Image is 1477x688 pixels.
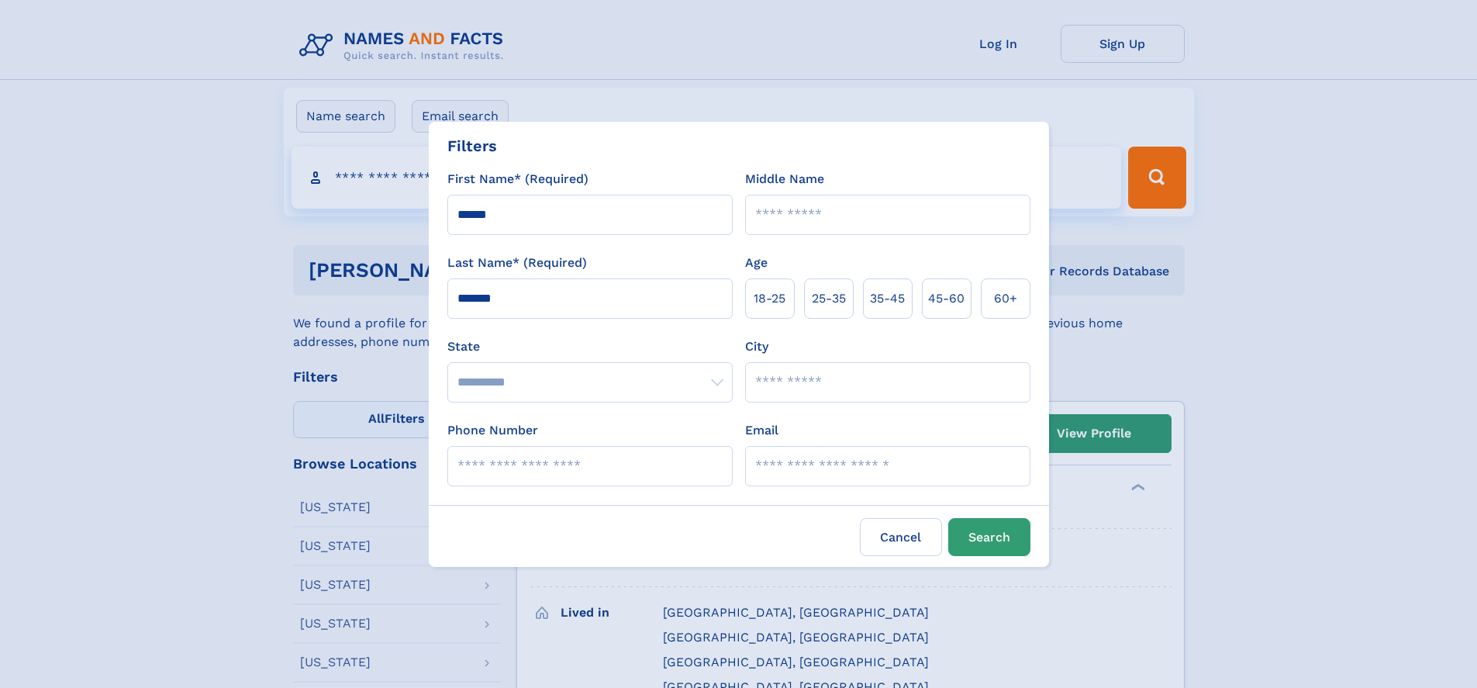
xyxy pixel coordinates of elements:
span: 60+ [994,289,1017,308]
span: 45‑60 [928,289,965,308]
label: Email [745,421,778,440]
span: 25‑35 [812,289,846,308]
button: Search [948,518,1030,556]
label: First Name* (Required) [447,170,588,188]
span: 18‑25 [754,289,785,308]
label: Middle Name [745,170,824,188]
label: Last Name* (Required) [447,254,587,272]
label: Cancel [860,518,942,556]
label: City [745,337,768,356]
label: Phone Number [447,421,538,440]
span: 35‑45 [870,289,905,308]
label: State [447,337,733,356]
div: Filters [447,134,497,157]
label: Age [745,254,768,272]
